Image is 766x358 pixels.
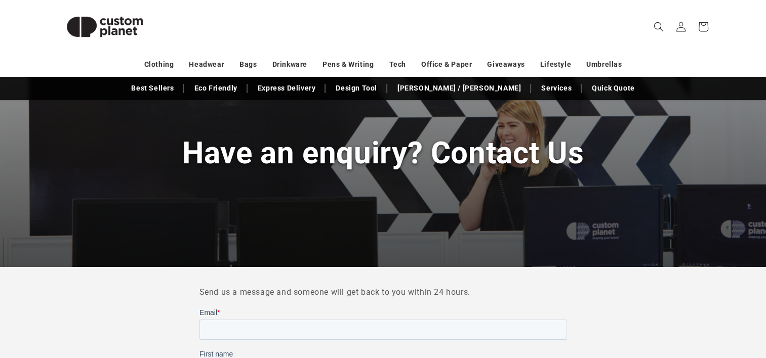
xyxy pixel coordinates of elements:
h1: Have an enquiry? Contact Us [182,133,584,172]
a: Eco Friendly [189,79,242,97]
a: Clothing [144,56,174,73]
a: Quick Quote [587,79,640,97]
a: Drinkware [272,56,307,73]
a: Best Sellers [126,79,179,97]
a: Tech [389,56,406,73]
img: Custom Planet [54,4,155,50]
a: Pens & Writing [322,56,374,73]
a: Giveaways [487,56,525,73]
a: Office & Paper [421,56,472,73]
iframe: Chat Widget [597,249,766,358]
a: Design Tool [331,79,382,97]
a: Express Delivery [253,79,321,97]
p: Send us a message and someone will get back to you within 24 hours. [199,285,567,300]
a: Headwear [189,56,224,73]
summary: Search [648,16,670,38]
a: Umbrellas [586,56,622,73]
a: Bags [239,56,257,73]
a: Lifestyle [540,56,571,73]
a: Services [536,79,577,97]
a: [PERSON_NAME] / [PERSON_NAME] [392,79,526,97]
